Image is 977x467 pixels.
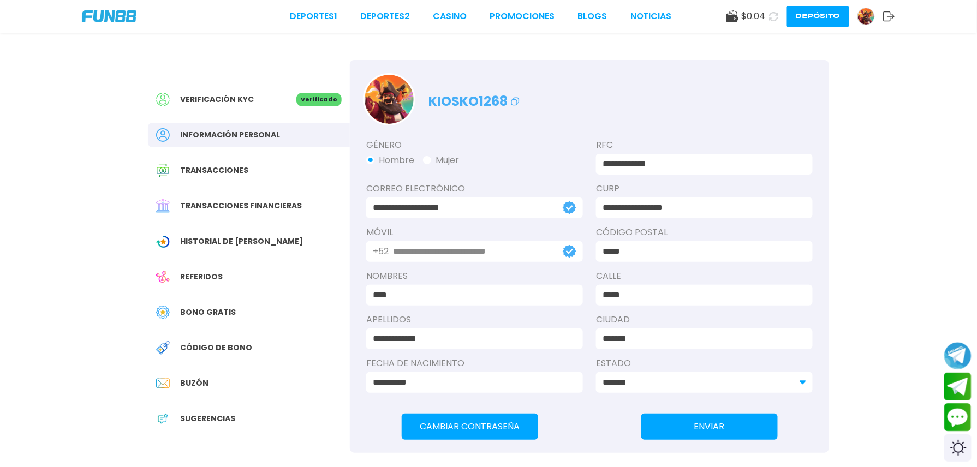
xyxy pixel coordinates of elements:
img: Inbox [156,376,170,390]
a: Transaction HistoryTransacciones [148,158,350,183]
span: Información personal [180,129,280,141]
label: Móvil [366,226,583,239]
a: Deportes1 [290,10,337,23]
img: Company Logo [82,10,136,22]
span: $ 0.04 [742,10,766,23]
button: ENVIAR [641,414,778,440]
p: kiosko1268 [428,86,522,111]
button: Contact customer service [944,403,972,432]
a: Wagering TransactionHistorial de [PERSON_NAME] [148,229,350,254]
label: Género [366,139,583,152]
img: Financial Transaction [156,199,170,213]
button: Join telegram channel [944,342,972,370]
label: APELLIDOS [366,313,583,326]
a: Promociones [490,10,555,23]
label: Ciudad [596,313,813,326]
a: BLOGS [578,10,607,23]
a: Verificación KYCVerificado [148,87,350,112]
span: Transacciones financieras [180,200,302,212]
label: Estado [596,357,813,370]
span: Referidos [180,271,223,283]
label: RFC [596,139,813,152]
span: Buzón [180,378,208,389]
img: App Feedback [156,412,170,426]
div: Switch theme [944,434,972,462]
a: ReferralReferidos [148,265,350,289]
span: Sugerencias [180,413,235,424]
span: Transacciones [180,165,248,176]
a: App FeedbackSugerencias [148,406,350,431]
img: Referral [156,270,170,284]
img: Free Bonus [156,306,170,319]
a: Free BonusBono Gratis [148,300,350,325]
p: Verificado [296,93,342,106]
button: Mujer [423,154,459,167]
span: Código de bono [180,342,252,354]
label: Fecha de Nacimiento [366,357,583,370]
img: Transaction History [156,164,170,177]
a: Avatar [857,8,883,25]
label: CURP [596,182,813,195]
a: Deportes2 [360,10,410,23]
span: Verificación KYC [180,94,254,105]
label: Calle [596,270,813,283]
img: Redeem Bonus [156,341,170,355]
p: +52 [373,245,389,258]
span: Bono Gratis [180,307,236,318]
a: InboxBuzón [148,371,350,396]
label: Correo electrónico [366,182,583,195]
button: Hombre [366,154,414,167]
button: Depósito [787,6,849,27]
label: Código Postal [596,226,813,239]
a: NOTICIAS [630,10,672,23]
img: Avatar [858,8,874,25]
a: CASINO [433,10,467,23]
button: Cambiar Contraseña [402,414,538,440]
a: Redeem BonusCódigo de bono [148,336,350,360]
img: Personal [156,128,170,142]
img: Wagering Transaction [156,235,170,248]
span: Historial de [PERSON_NAME] [180,236,303,247]
a: Financial TransactionTransacciones financieras [148,194,350,218]
button: Join telegram [944,373,972,401]
img: Avatar [365,75,414,124]
a: PersonalInformación personal [148,123,350,147]
label: NOMBRES [366,270,583,283]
